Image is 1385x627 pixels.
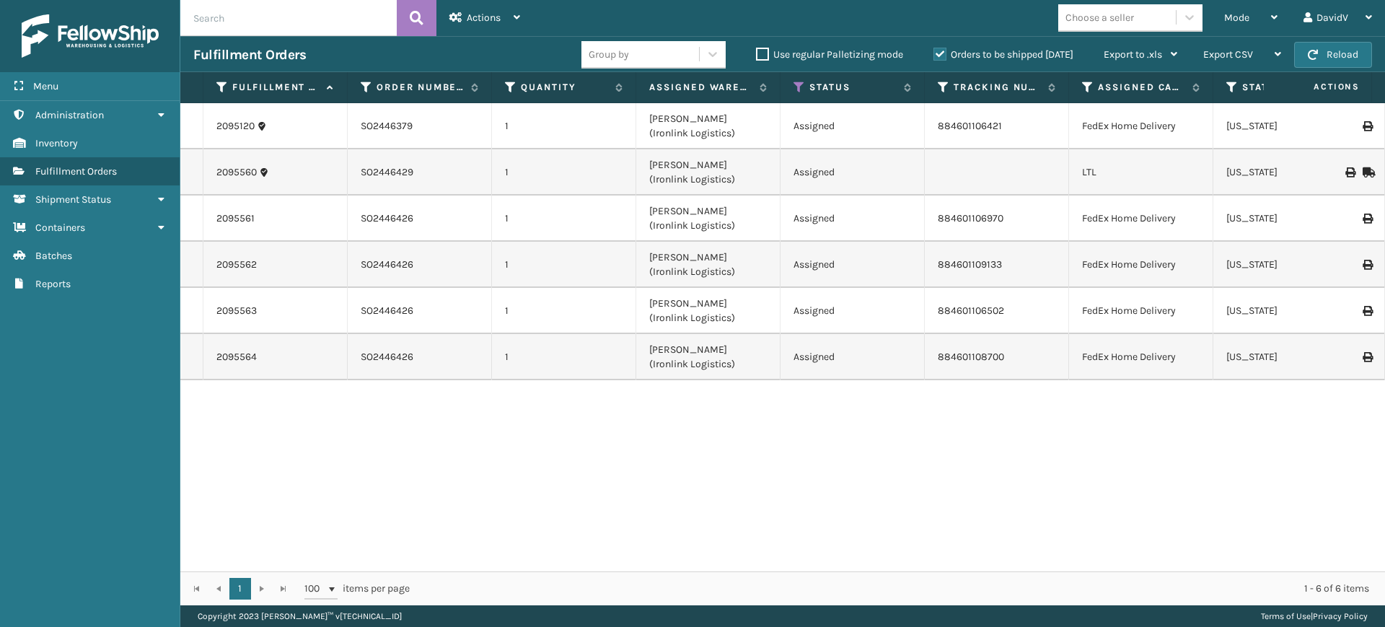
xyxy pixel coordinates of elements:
[781,242,925,288] td: Assigned
[1069,334,1213,380] td: FedEx Home Delivery
[1268,75,1368,99] span: Actions
[938,258,1002,271] a: 884601109133
[938,212,1003,224] a: 884601106970
[35,137,78,149] span: Inventory
[1294,42,1372,68] button: Reload
[430,582,1369,596] div: 1 - 6 of 6 items
[377,81,464,94] label: Order Number
[35,222,85,234] span: Containers
[216,165,257,180] a: 2095560
[492,242,636,288] td: 1
[193,46,306,63] h3: Fulfillment Orders
[781,334,925,380] td: Assigned
[492,334,636,380] td: 1
[348,288,492,334] td: SO2446426
[933,48,1073,61] label: Orders to be shipped [DATE]
[1213,334,1358,380] td: [US_STATE]
[1363,214,1371,224] i: Print Label
[492,149,636,196] td: 1
[35,165,117,177] span: Fulfillment Orders
[1069,103,1213,149] td: FedEx Home Delivery
[1069,242,1213,288] td: FedEx Home Delivery
[1104,48,1162,61] span: Export to .xls
[348,103,492,149] td: SO2446379
[216,119,255,133] a: 2095120
[781,149,925,196] td: Assigned
[35,250,72,262] span: Batches
[781,288,925,334] td: Assigned
[1069,196,1213,242] td: FedEx Home Delivery
[589,47,629,62] div: Group by
[938,304,1004,317] a: 884601106502
[198,605,402,627] p: Copyright 2023 [PERSON_NAME]™ v [TECHNICAL_ID]
[1203,48,1253,61] span: Export CSV
[1069,288,1213,334] td: FedEx Home Delivery
[492,196,636,242] td: 1
[467,12,501,24] span: Actions
[1213,149,1358,196] td: [US_STATE]
[1098,81,1185,94] label: Assigned Carrier Service
[35,109,104,121] span: Administration
[1261,605,1368,627] div: |
[1345,167,1354,177] i: Print BOL
[304,582,326,596] span: 100
[1363,167,1371,177] i: Mark as Shipped
[216,258,257,272] a: 2095562
[636,334,781,380] td: [PERSON_NAME] (Ironlink Logistics)
[492,103,636,149] td: 1
[1224,12,1249,24] span: Mode
[1069,149,1213,196] td: LTL
[1213,196,1358,242] td: [US_STATE]
[938,120,1002,132] a: 884601106421
[232,81,320,94] label: Fulfillment Order Id
[35,193,111,206] span: Shipment Status
[809,81,897,94] label: Status
[636,242,781,288] td: [PERSON_NAME] (Ironlink Logistics)
[756,48,903,61] label: Use regular Palletizing mode
[348,334,492,380] td: SO2446426
[35,278,71,290] span: Reports
[348,196,492,242] td: SO2446426
[1065,10,1134,25] div: Choose a seller
[304,578,410,600] span: items per page
[636,149,781,196] td: [PERSON_NAME] (Ironlink Logistics)
[348,242,492,288] td: SO2446426
[1213,242,1358,288] td: [US_STATE]
[1363,121,1371,131] i: Print Label
[649,81,752,94] label: Assigned Warehouse
[1213,288,1358,334] td: [US_STATE]
[216,211,255,226] a: 2095561
[954,81,1041,94] label: Tracking Number
[1363,306,1371,316] i: Print Label
[1213,103,1358,149] td: [US_STATE]
[636,103,781,149] td: [PERSON_NAME] (Ironlink Logistics)
[1363,260,1371,270] i: Print Label
[216,304,257,318] a: 2095563
[1261,611,1311,621] a: Terms of Use
[636,196,781,242] td: [PERSON_NAME] (Ironlink Logistics)
[33,80,58,92] span: Menu
[1363,352,1371,362] i: Print Label
[492,288,636,334] td: 1
[1242,81,1329,94] label: State
[348,149,492,196] td: SO2446429
[521,81,608,94] label: Quantity
[22,14,159,58] img: logo
[938,351,1004,363] a: 884601108700
[781,103,925,149] td: Assigned
[1313,611,1368,621] a: Privacy Policy
[636,288,781,334] td: [PERSON_NAME] (Ironlink Logistics)
[216,350,257,364] a: 2095564
[781,196,925,242] td: Assigned
[229,578,251,600] a: 1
